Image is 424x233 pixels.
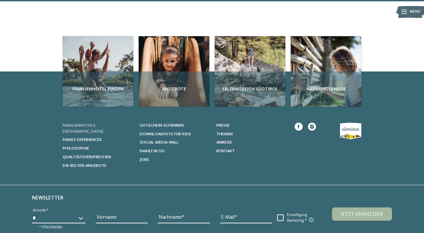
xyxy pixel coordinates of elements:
span: Philosophie [63,146,89,151]
img: Kinderhotel in Südtirol für Spiel, Spaß und Action [63,36,133,107]
img: Kinderhotel in Südtirol für Spiel, Spaß und Action [139,36,209,107]
img: Kinderhotel in Südtirol für Spiel, Spaß und Action [291,36,361,107]
span: Presse [216,123,230,128]
span: Downloadhits für Kids [140,132,191,136]
span: Family Blog [140,149,165,153]
span: Familienhotels [GEOGRAPHIC_DATA] [63,123,103,134]
span: Anreise [216,140,232,145]
span: Jobs [140,158,149,162]
span: Themen [216,132,233,136]
a: Kinderhotel in Südtirol für Spiel, Spaß und Action Familienhotel finden [63,36,133,107]
a: Anreise [216,140,287,146]
a: Familienhotels [GEOGRAPHIC_DATA] [63,123,133,135]
span: Qualitätsversprechen [63,155,111,159]
span: * Pflichtfelder [39,225,63,229]
a: Presse [216,123,287,129]
a: Family Experiences [63,137,133,143]
a: Themen [216,131,287,137]
a: Downloadhits für Kids [140,131,210,137]
a: Die besten Angebote [63,163,133,169]
span: Family Experiences [63,138,102,142]
span: Jetzt anmelden [341,212,383,217]
a: Kinderhotel in Südtirol für Spiel, Spaß und Action Angebote [139,36,209,107]
span: Social Media Wall [140,140,179,145]
a: Qualitätsversprechen [63,154,133,160]
a: Kinderhotel in Südtirol für Spiel, Spaß und Action Naturerlebnisse [291,36,361,107]
span: Naturerlebnisse [293,86,359,92]
a: Gutschein schenken [140,123,210,129]
span: Angebote [141,86,207,92]
span: Einwilligung Marketing [284,213,322,223]
a: Kontakt [216,148,287,154]
span: Kontakt [216,149,235,153]
span: Newsletter [32,195,63,201]
a: Kinderhotel in Südtirol für Spiel, Spaß und Action Erlebnisreich Südtirol [215,36,285,107]
a: Philosophie [63,146,133,152]
img: Kinderhotel in Südtirol für Spiel, Spaß und Action [215,36,285,107]
span: Gutschein schenken [140,123,184,128]
a: Family Blog [140,148,210,154]
span: Die besten Angebote [63,164,106,168]
a: Jobs [140,157,210,163]
span: Erlebnisreich Südtirol [217,86,283,92]
span: Familienhotel finden [65,86,131,92]
a: Social Media Wall [140,140,210,146]
button: Jetzt anmelden [332,207,392,221]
